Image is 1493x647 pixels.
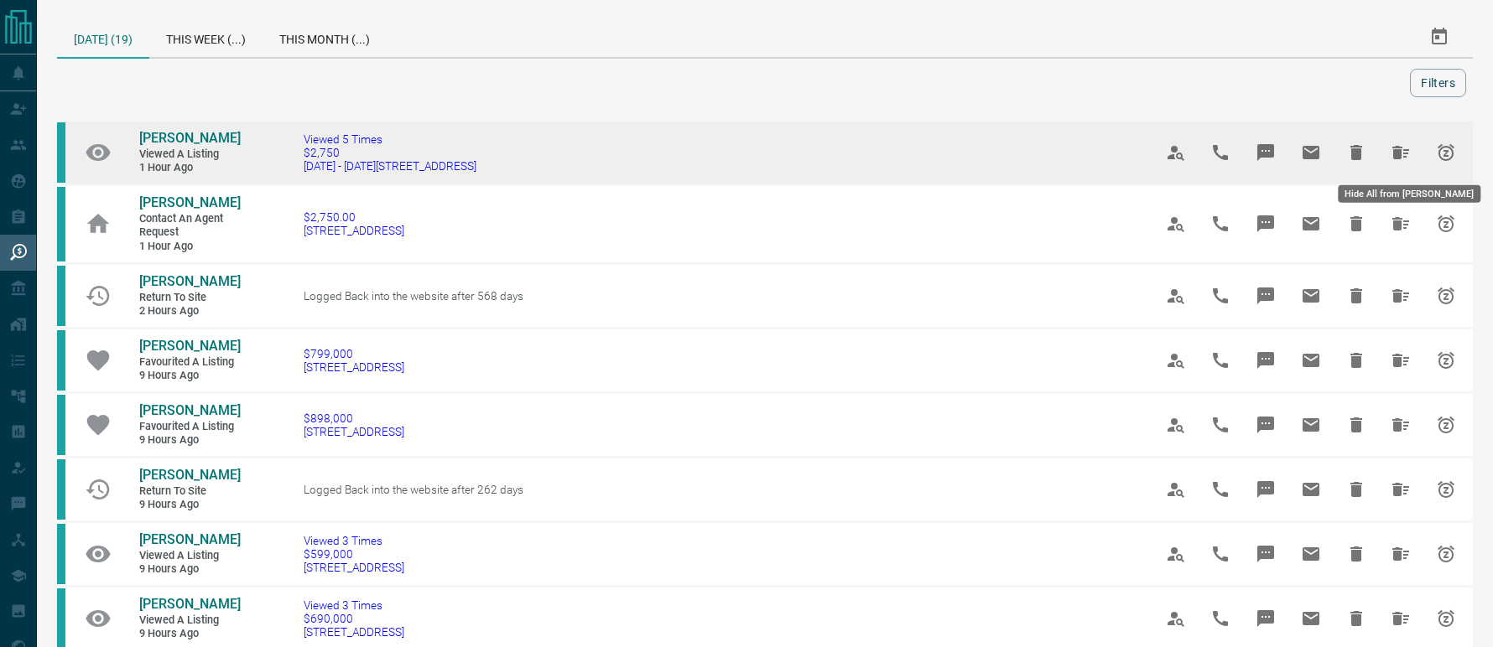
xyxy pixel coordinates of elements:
span: Snooze [1426,340,1466,380]
span: Message [1246,469,1286,510]
span: Return to Site [139,484,240,499]
span: View Profile [1156,598,1196,639]
span: 1 hour ago [139,240,240,254]
span: Viewed a Listing [139,613,240,628]
span: Message [1246,132,1286,173]
span: Message [1246,598,1286,639]
span: Hide [1336,340,1376,380]
span: Hide [1336,534,1376,574]
span: [PERSON_NAME] [139,596,241,612]
div: condos.ca [57,524,65,584]
span: Viewed a Listing [139,549,240,563]
span: $690,000 [304,612,404,625]
a: Viewed 3 Times$690,000[STREET_ADDRESS] [304,598,404,639]
span: Contact an Agent Request [139,212,240,240]
div: condos.ca [57,330,65,391]
span: Snooze [1426,132,1466,173]
span: $599,000 [304,547,404,561]
span: Hide All from James Huang [1381,598,1421,639]
span: Return to Site [139,291,240,305]
button: Select Date Range [1419,17,1459,57]
span: Call [1200,469,1241,510]
span: Call [1200,204,1241,244]
span: [PERSON_NAME] [139,402,241,418]
a: [PERSON_NAME] [139,273,240,291]
span: Hide All from James Huang [1381,534,1421,574]
a: $2,750.00[STREET_ADDRESS] [304,210,404,237]
span: Viewed 5 Times [304,132,476,146]
span: View Profile [1156,534,1196,574]
span: [STREET_ADDRESS] [304,360,404,374]
span: View Profile [1156,204,1196,244]
span: Logged Back into the website after 568 days [304,289,523,303]
div: Hide All from [PERSON_NAME] [1338,185,1480,203]
span: Call [1200,276,1241,316]
span: 9 hours ago [139,562,240,577]
span: $799,000 [304,347,404,360]
span: [STREET_ADDRESS] [304,425,404,438]
span: [DATE] - [DATE][STREET_ADDRESS] [304,159,476,173]
a: $799,000[STREET_ADDRESS] [304,347,404,374]
a: [PERSON_NAME] [139,130,240,148]
span: [PERSON_NAME] [139,130,241,146]
span: Hide All from Ron Whitehall [1381,132,1421,173]
span: [STREET_ADDRESS] [304,224,404,237]
span: Hide All from Ron Whitehall [1381,204,1421,244]
span: Hide [1336,405,1376,445]
a: $898,000[STREET_ADDRESS] [304,411,404,438]
span: Favourited a Listing [139,420,240,434]
span: Favourited a Listing [139,355,240,370]
span: [STREET_ADDRESS] [304,625,404,639]
button: Filters [1410,69,1466,97]
span: Message [1246,204,1286,244]
span: View Profile [1156,132,1196,173]
span: Snooze [1426,598,1466,639]
span: Email [1291,340,1331,380]
span: Logged Back into the website after 262 days [304,483,523,496]
span: Hide All from Jamila Barrett [1381,340,1421,380]
span: Message [1246,276,1286,316]
span: Snooze [1426,469,1466,510]
span: [PERSON_NAME] [139,531,241,547]
span: 9 hours ago [139,627,240,641]
span: Message [1246,340,1286,380]
span: [PERSON_NAME] [139,467,241,483]
a: Viewed 3 Times$599,000[STREET_ADDRESS] [304,534,404,574]
a: [PERSON_NAME] [139,402,240,420]
div: condos.ca [57,187,65,261]
span: Hide [1336,276,1376,316]
span: View Profile [1156,405,1196,445]
span: Email [1291,276,1331,316]
span: [PERSON_NAME] [139,273,241,289]
span: Message [1246,405,1286,445]
span: Hide [1336,132,1376,173]
span: Call [1200,405,1241,445]
span: Email [1291,534,1331,574]
span: View Profile [1156,340,1196,380]
div: condos.ca [57,266,65,326]
span: [PERSON_NAME] [139,338,241,354]
span: Snooze [1426,534,1466,574]
a: [PERSON_NAME] [139,338,240,355]
span: Email [1291,405,1331,445]
div: condos.ca [57,122,65,183]
div: This Month (...) [263,17,387,57]
span: Hide [1336,204,1376,244]
div: condos.ca [57,459,65,520]
span: 9 hours ago [139,369,240,383]
span: Call [1200,132,1241,173]
span: $2,750 [304,146,476,159]
span: [STREET_ADDRESS] [304,561,404,574]
span: [PERSON_NAME] [139,194,241,210]
span: $898,000 [304,411,404,425]
span: 9 hours ago [139,498,240,512]
span: Call [1200,340,1241,380]
span: 2 hours ago [139,304,240,318]
div: This Week (...) [149,17,263,57]
span: View Profile [1156,276,1196,316]
span: Email [1291,598,1331,639]
a: [PERSON_NAME] [139,467,240,484]
span: Hide All from Ginette Pepin [1381,276,1421,316]
a: [PERSON_NAME] [139,194,240,212]
span: Hide [1336,469,1376,510]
